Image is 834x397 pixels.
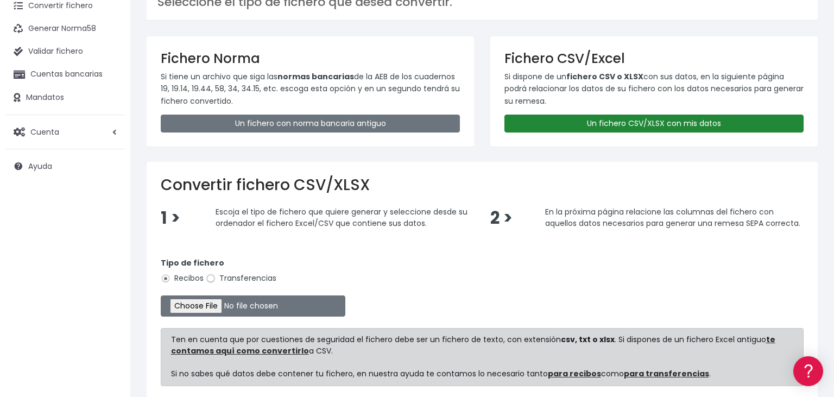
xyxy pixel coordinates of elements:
a: Validar fichero [5,40,125,63]
strong: fichero CSV o XLSX [566,71,643,82]
h3: Fichero CSV/Excel [504,51,804,66]
div: Programadores [11,261,206,271]
span: Escoja el tipo de fichero que quiere generar y seleccione desde su ordenador el fichero Excel/CSV... [216,206,467,229]
a: Un fichero CSV/XLSX con mis datos [504,115,804,133]
button: Contáctanos [11,291,206,310]
label: Recibos [161,273,204,284]
a: Perfiles de empresas [11,188,206,205]
a: Ayuda [5,155,125,178]
a: Videotutoriales [11,171,206,188]
a: Problemas habituales [11,154,206,171]
a: para recibos [548,368,601,379]
div: Convertir ficheros [11,120,206,130]
a: Cuenta [5,121,125,143]
strong: normas bancarias [277,71,354,82]
div: Facturación [11,216,206,226]
a: Cuentas bancarias [5,63,125,86]
a: Un fichero con norma bancaria antiguo [161,115,460,133]
span: En la próxima página relacione las columnas del fichero con aquellos datos necesarios para genera... [545,206,800,229]
a: te contamos aquí como convertirlo [171,334,775,356]
strong: csv, txt o xlsx [561,334,615,345]
span: Cuenta [30,126,59,137]
div: Información general [11,75,206,86]
p: Si dispone de un con sus datos, en la siguiente página podrá relacionar los datos de su fichero c... [504,71,804,107]
label: Transferencias [206,273,276,284]
div: Ten en cuenta que por cuestiones de seguridad el fichero debe ser un fichero de texto, con extens... [161,328,804,386]
span: 1 > [161,206,180,230]
a: Mandatos [5,86,125,109]
a: POWERED BY ENCHANT [149,313,209,323]
a: Información general [11,92,206,109]
span: Ayuda [28,161,52,172]
p: Si tiene un archivo que siga las de la AEB de los cuadernos 19, 19.14, 19.44, 58, 34, 34.15, etc.... [161,71,460,107]
a: API [11,278,206,294]
a: General [11,233,206,250]
a: Generar Norma58 [5,17,125,40]
span: 2 > [490,206,513,230]
h3: Fichero Norma [161,51,460,66]
h2: Convertir fichero CSV/XLSX [161,176,804,194]
a: para transferencias [624,368,709,379]
strong: Tipo de fichero [161,257,224,268]
a: Formatos [11,137,206,154]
